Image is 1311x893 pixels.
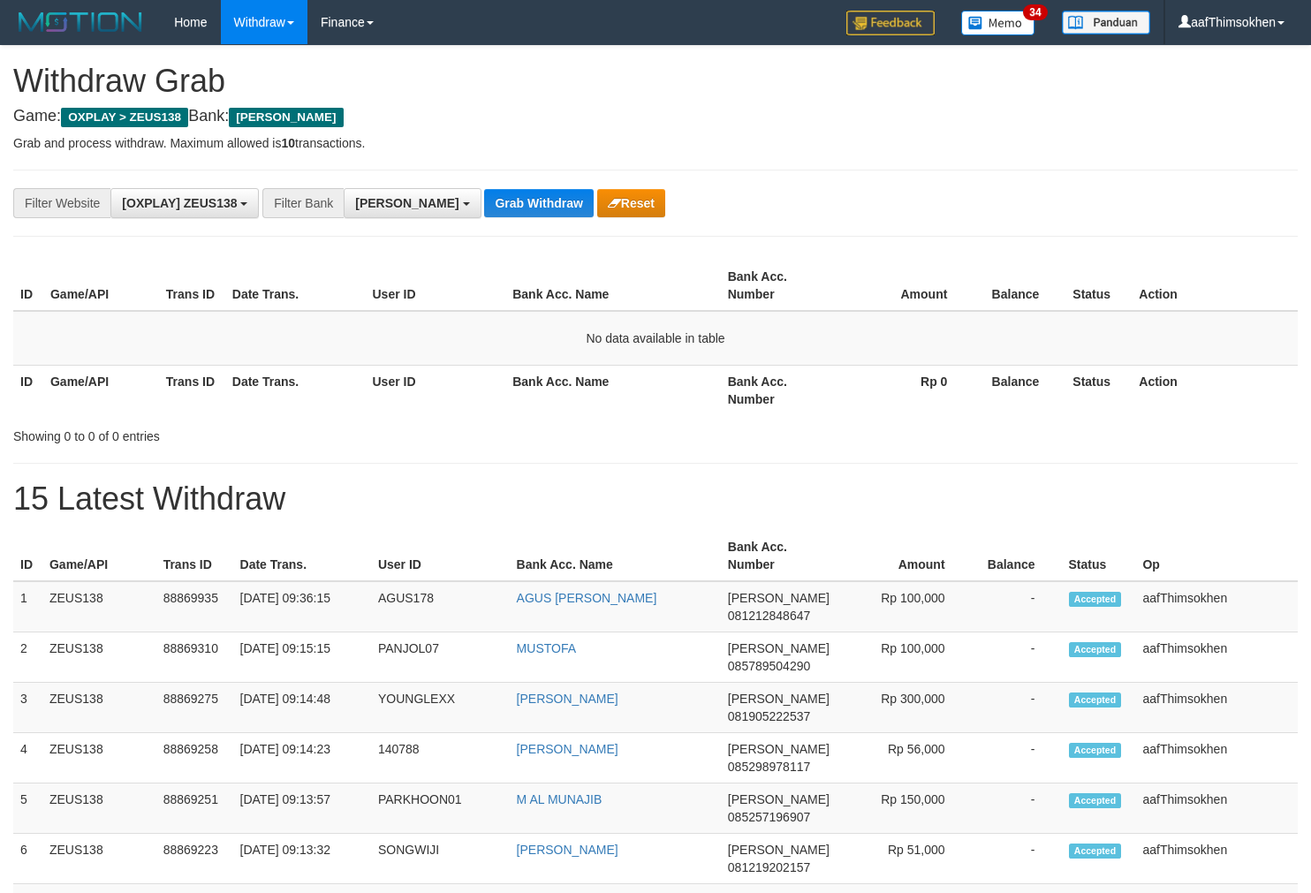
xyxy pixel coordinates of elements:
div: Showing 0 to 0 of 0 entries [13,420,533,445]
th: Bank Acc. Number [721,261,837,311]
td: Rp 150,000 [837,783,972,834]
td: aafThimsokhen [1135,834,1298,884]
th: Trans ID [156,531,233,581]
th: ID [13,261,43,311]
span: [PERSON_NAME] [355,196,458,210]
div: Filter Website [13,188,110,218]
td: [DATE] 09:36:15 [233,581,371,632]
div: Filter Bank [262,188,344,218]
span: [PERSON_NAME] [728,843,830,857]
button: Grab Withdraw [484,189,593,217]
td: SONGWIJI [371,834,510,884]
span: Copy 085257196907 to clipboard [728,810,810,824]
th: Balance [972,531,1062,581]
td: - [972,733,1062,783]
h1: Withdraw Grab [13,64,1298,99]
td: 2 [13,632,42,683]
button: Reset [597,189,665,217]
th: User ID [371,531,510,581]
span: [PERSON_NAME] [728,591,830,605]
td: YOUNGLEXX [371,683,510,733]
th: Balance [974,261,1065,311]
td: ZEUS138 [42,783,156,834]
th: Status [1062,531,1136,581]
th: Rp 0 [837,365,974,415]
button: [PERSON_NAME] [344,188,481,218]
td: Rp 51,000 [837,834,972,884]
td: [DATE] 09:13:57 [233,783,371,834]
span: [PERSON_NAME] [728,742,830,756]
td: 88869275 [156,683,233,733]
img: MOTION_logo.png [13,9,148,35]
td: [DATE] 09:13:32 [233,834,371,884]
th: User ID [366,261,506,311]
td: aafThimsokhen [1135,783,1298,834]
span: Copy 081219202157 to clipboard [728,860,810,874]
td: AGUS178 [371,581,510,632]
th: Status [1065,261,1132,311]
td: Rp 300,000 [837,683,972,733]
td: ZEUS138 [42,581,156,632]
button: [OXPLAY] ZEUS138 [110,188,259,218]
td: 88869310 [156,632,233,683]
td: 88869935 [156,581,233,632]
span: OXPLAY > ZEUS138 [61,108,188,127]
span: [PERSON_NAME] [229,108,343,127]
th: Game/API [43,261,159,311]
a: [PERSON_NAME] [517,742,618,756]
th: Game/API [43,365,159,415]
span: 34 [1023,4,1047,20]
th: ID [13,365,43,415]
th: Bank Acc. Name [505,261,721,311]
td: - [972,834,1062,884]
td: No data available in table [13,311,1298,366]
span: Accepted [1069,692,1122,708]
td: ZEUS138 [42,683,156,733]
span: Accepted [1069,642,1122,657]
a: [PERSON_NAME] [517,843,618,857]
th: Bank Acc. Number [721,365,837,415]
td: Rp 100,000 [837,581,972,632]
td: Rp 100,000 [837,632,972,683]
th: Date Trans. [233,531,371,581]
img: Button%20Memo.svg [961,11,1035,35]
td: aafThimsokhen [1135,733,1298,783]
th: Status [1065,365,1132,415]
td: - [972,581,1062,632]
th: Date Trans. [225,365,366,415]
th: Bank Acc. Name [510,531,721,581]
span: Copy 081212848647 to clipboard [728,609,810,623]
td: 5 [13,783,42,834]
span: Copy 085298978117 to clipboard [728,760,810,774]
span: Accepted [1069,592,1122,607]
h4: Game: Bank: [13,108,1298,125]
span: Copy 085789504290 to clipboard [728,659,810,673]
td: Rp 56,000 [837,733,972,783]
a: M AL MUNAJIB [517,792,602,806]
a: [PERSON_NAME] [517,692,618,706]
td: - [972,683,1062,733]
p: Grab and process withdraw. Maximum allowed is transactions. [13,134,1298,152]
td: 4 [13,733,42,783]
th: Trans ID [159,365,225,415]
span: [OXPLAY] ZEUS138 [122,196,237,210]
img: panduan.png [1062,11,1150,34]
td: 6 [13,834,42,884]
th: ID [13,531,42,581]
th: Amount [837,261,974,311]
td: 88869251 [156,783,233,834]
td: PARKHOON01 [371,783,510,834]
th: Action [1132,365,1298,415]
td: PANJOL07 [371,632,510,683]
strong: 10 [281,136,295,150]
span: [PERSON_NAME] [728,792,830,806]
td: aafThimsokhen [1135,581,1298,632]
td: - [972,783,1062,834]
th: Action [1132,261,1298,311]
td: - [972,632,1062,683]
th: Bank Acc. Name [505,365,721,415]
th: Trans ID [159,261,225,311]
h1: 15 Latest Withdraw [13,481,1298,517]
td: 140788 [371,733,510,783]
span: [PERSON_NAME] [728,692,830,706]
